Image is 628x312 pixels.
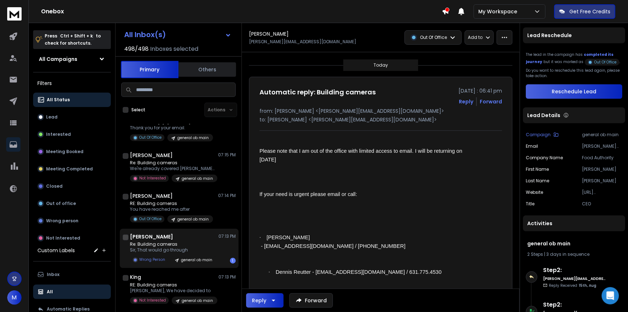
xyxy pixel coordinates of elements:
h6: Step 2 : [543,300,606,309]
p: Do you want to reschedule this lead again, please take action. [526,68,622,79]
p: Meeting Completed [46,166,93,172]
p: from: [PERSON_NAME] <[PERSON_NAME][EMAIL_ADDRESS][DOMAIN_NAME]> [259,107,502,115]
p: Not Interested [46,235,80,241]
h3: Filters [33,78,111,88]
p: Company Name [526,155,563,161]
p: Last Name [526,178,549,184]
button: Out of office [33,196,111,211]
button: All Campaigns [33,52,111,66]
span: · [259,235,261,240]
button: Primary [121,61,179,78]
button: M [7,290,22,305]
p: Lead Details [527,112,560,119]
p: Interested [46,132,71,137]
button: Inbox [33,267,111,282]
h1: [PERSON_NAME] [130,233,173,240]
label: Select [131,107,145,113]
h1: Automatic reply: Building cameras [259,87,376,97]
button: Meeting Booked [33,144,111,159]
p: RE: Building cameras [130,201,213,207]
div: Activities [523,215,625,231]
h1: Onebox [41,7,442,16]
p: Out Of Office [139,135,162,141]
p: general ob main [177,217,209,222]
p: [URL][DOMAIN_NAME] [582,190,622,195]
p: Closed [46,183,63,189]
h1: All Inbox(s) [124,31,166,38]
p: Wrong person [46,218,78,224]
p: Out Of Office [139,217,162,222]
p: Thank you for your email. [130,125,216,131]
button: Interested [33,127,111,142]
p: Inbox [47,272,59,277]
p: All Status [47,97,70,103]
p: Add to [468,35,483,40]
span: 2 Steps [527,251,543,257]
span: Please note that I am out of the office with limited access to email. I will be returning on [DATE] [259,148,464,162]
button: Reply [459,98,473,105]
p: First Name [526,166,549,172]
button: Reschedule Lead [526,84,622,99]
span: 3 days in sequence [546,251,589,257]
span: Dennis Reutter - [EMAIL_ADDRESS][DOMAIN_NAME] / 631.775.4530 [276,269,442,275]
p: Press to check for shortcuts. [45,32,101,47]
span: Ctrl + Shift + k [59,32,94,40]
p: All [47,289,53,295]
p: title [526,201,534,207]
img: logo [7,7,22,21]
p: [PERSON_NAME] [582,178,622,184]
p: Re: Building cameras [130,160,216,166]
h1: All Campaigns [39,55,77,63]
p: Campaign [526,132,551,138]
button: Wrong person [33,214,111,228]
p: Not Interested [139,176,166,181]
p: general ob main [182,298,213,304]
p: Today [374,62,388,68]
div: Forward [480,98,502,105]
button: Not Interested [33,231,111,245]
button: All Inbox(s) [118,27,237,42]
p: [PERSON_NAME], We have decided to [130,288,216,294]
button: Closed [33,179,111,193]
p: general ob main [182,176,213,182]
p: RE: Building cameras [130,282,216,288]
p: [DATE] : 06:41 pm [458,87,502,94]
button: All Status [33,93,111,107]
p: Sir, That would go through [130,248,216,253]
button: Get Free Credits [554,4,615,19]
p: Out Of Office [420,35,447,40]
p: 07:13 PM [218,234,236,240]
p: Email [526,143,538,149]
h1: [PERSON_NAME] [249,30,289,37]
p: website [526,190,543,195]
button: Reply [246,293,284,308]
span: 498 / 498 [124,45,149,53]
p: [PERSON_NAME][EMAIL_ADDRESS][DOMAIN_NAME] [582,143,622,149]
div: Open Intercom Messenger [602,287,619,304]
h3: Custom Labels [37,247,75,254]
h1: [PERSON_NAME] [130,152,173,159]
h1: King [130,274,141,281]
p: 07:13 PM [218,275,236,280]
div: The lead in the campaign has but it was marked as . [526,52,622,65]
p: You have reached me after [130,207,213,213]
span: · [268,269,270,275]
button: Lead [33,110,111,124]
div: | [527,251,621,257]
p: Re: Building cameras [130,242,216,248]
p: 07:15 PM [218,152,236,158]
span: If your need is urgent please email or call: [259,191,357,197]
p: Reply Received [549,283,596,288]
p: Not Interested [139,298,166,303]
p: [PERSON_NAME] [582,166,622,172]
p: Out Of Office [594,59,616,65]
p: We're already covered [PERSON_NAME]. Thanks [130,166,216,172]
p: to: [PERSON_NAME] <[PERSON_NAME][EMAIL_ADDRESS][DOMAIN_NAME]> [259,116,502,123]
p: Lead Reschedule [527,32,572,39]
button: Meeting Completed [33,162,111,176]
h6: Step 2 : [543,266,606,275]
h3: Inboxes selected [150,45,198,53]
